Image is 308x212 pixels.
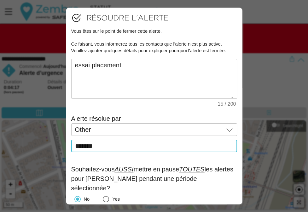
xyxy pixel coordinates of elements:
[71,115,121,122] label: Alerte résolue par
[71,28,237,54] p: Vous êtes sur le point de fermer cette alerte. Ce faisant, vous informerez tous les contacts que ...
[71,166,233,192] label: Souhaitez-vous mettre en pause les alertes pour [PERSON_NAME] pendant une période sélectionnée?
[114,166,133,173] u: AUSSI
[75,127,91,132] span: Other
[215,102,236,107] div: 15 / 200
[84,196,90,202] div: No
[112,196,120,202] div: Yes
[71,193,90,205] div: No
[100,193,120,205] div: Yes
[75,59,233,98] textarea: 15 / 200
[86,13,169,23] span: Résoudre l'alerte
[179,166,205,173] u: TOUTES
